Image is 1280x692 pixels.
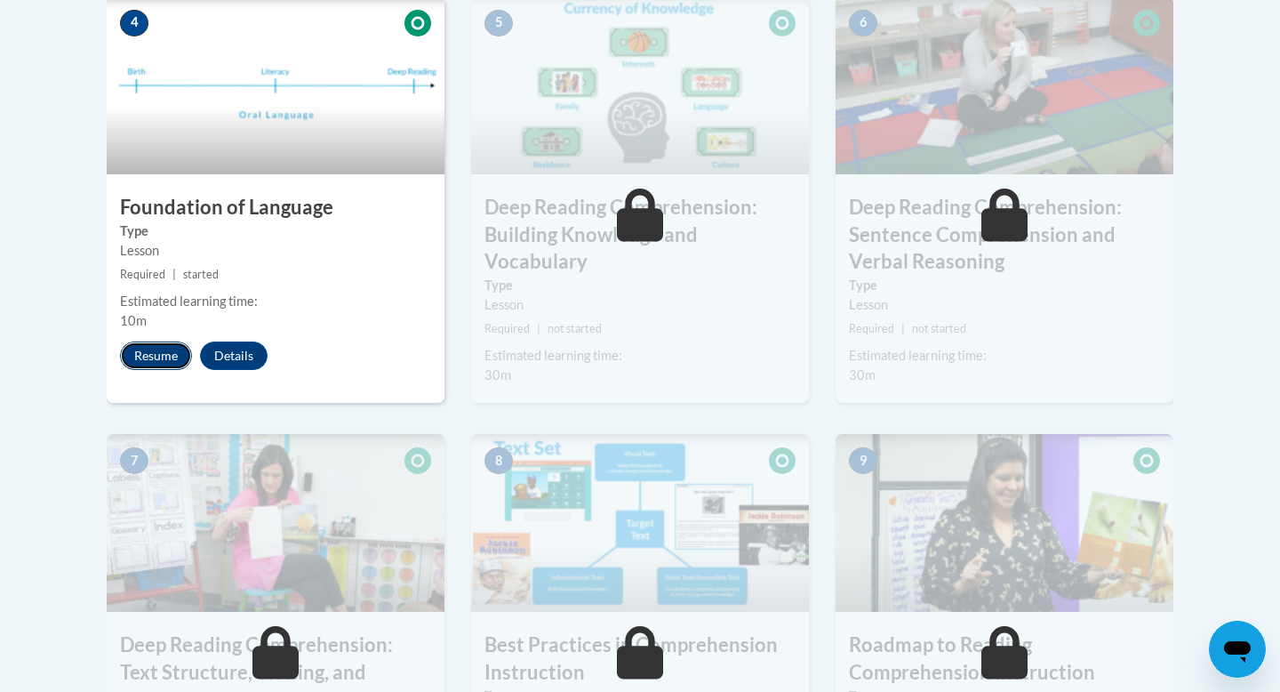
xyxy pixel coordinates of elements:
[548,322,602,335] span: not started
[120,292,431,311] div: Estimated learning time:
[471,632,809,687] h3: Best Practices in Comprehension Instruction
[849,447,877,474] span: 9
[484,346,796,366] div: Estimated learning time:
[120,342,192,370] button: Resume
[120,313,147,328] span: 10m
[484,295,796,315] div: Lesson
[484,322,530,335] span: Required
[836,632,1173,687] h3: Roadmap to Reading Comprehension Instruction
[849,10,877,36] span: 6
[172,268,176,281] span: |
[901,322,905,335] span: |
[484,367,511,382] span: 30m
[120,268,165,281] span: Required
[107,434,444,612] img: Course Image
[471,434,809,612] img: Course Image
[1209,621,1266,678] iframe: Button to launch messaging window
[849,295,1160,315] div: Lesson
[200,342,268,370] button: Details
[484,276,796,295] label: Type
[107,194,444,221] h3: Foundation of Language
[836,194,1173,276] h3: Deep Reading Comprehension: Sentence Comprehension and Verbal Reasoning
[120,241,431,261] div: Lesson
[537,322,540,335] span: |
[183,268,219,281] span: started
[120,221,431,241] label: Type
[120,10,148,36] span: 4
[471,194,809,276] h3: Deep Reading Comprehension: Building Knowledge and Vocabulary
[836,434,1173,612] img: Course Image
[120,447,148,474] span: 7
[484,10,513,36] span: 5
[849,346,1160,366] div: Estimated learning time:
[849,367,876,382] span: 30m
[849,276,1160,295] label: Type
[912,322,966,335] span: not started
[484,447,513,474] span: 8
[849,322,894,335] span: Required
